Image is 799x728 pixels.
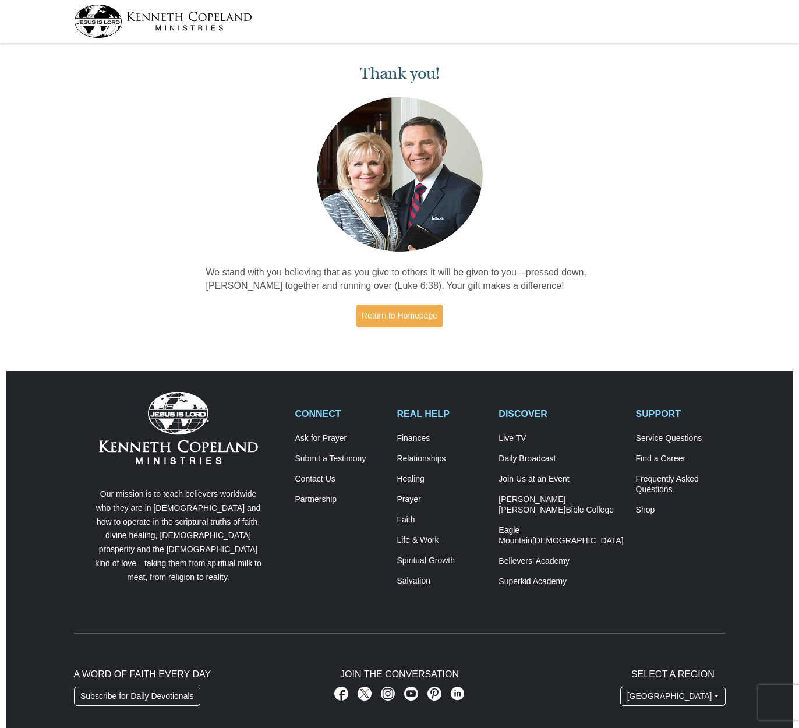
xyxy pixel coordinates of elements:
a: Relationships [397,454,486,464]
a: Live TV [499,433,623,444]
a: Subscribe for Daily Devotionals [74,687,201,706]
img: Kenneth Copeland Ministries [99,392,258,464]
a: Faith [397,515,486,525]
a: Find a Career [636,454,726,464]
a: Salvation [397,576,486,586]
a: Superkid Academy [499,577,623,587]
span: A Word of Faith Every Day [74,669,211,679]
a: Spiritual Growth [397,556,486,566]
a: Healing [397,474,486,485]
a: Finances [397,433,486,444]
a: Daily Broadcast [499,454,623,464]
h2: REAL HELP [397,408,486,419]
a: Prayer [397,494,486,505]
a: Join Us at an Event [499,474,623,485]
span: Bible College [565,505,614,514]
a: Partnership [295,494,385,505]
h2: DISCOVER [499,408,623,419]
h2: SUPPORT [636,408,726,419]
span: [DEMOGRAPHIC_DATA] [532,536,624,545]
a: Submit a Testimony [295,454,385,464]
a: Return to Homepage [356,305,443,327]
h2: Select A Region [620,669,725,680]
a: [PERSON_NAME] [PERSON_NAME]Bible College [499,494,623,515]
p: We stand with you believing that as you give to others it will be given to you—pressed down, [PER... [206,266,593,293]
h1: Thank you! [206,64,593,83]
button: [GEOGRAPHIC_DATA] [620,687,725,706]
img: kcm-header-logo.svg [74,5,252,38]
a: Frequently AskedQuestions [636,474,726,495]
h2: Join The Conversation [295,669,504,680]
a: Eagle Mountain[DEMOGRAPHIC_DATA] [499,525,623,546]
p: Our mission is to teach believers worldwide who they are in [DEMOGRAPHIC_DATA] and how to operate... [93,487,264,585]
a: Service Questions [636,433,726,444]
a: Shop [636,505,726,515]
a: Life & Work [397,535,486,546]
a: Ask for Prayer [295,433,385,444]
img: Kenneth and Gloria [314,94,486,255]
a: Believers’ Academy [499,556,623,567]
h2: CONNECT [295,408,385,419]
a: Contact Us [295,474,385,485]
